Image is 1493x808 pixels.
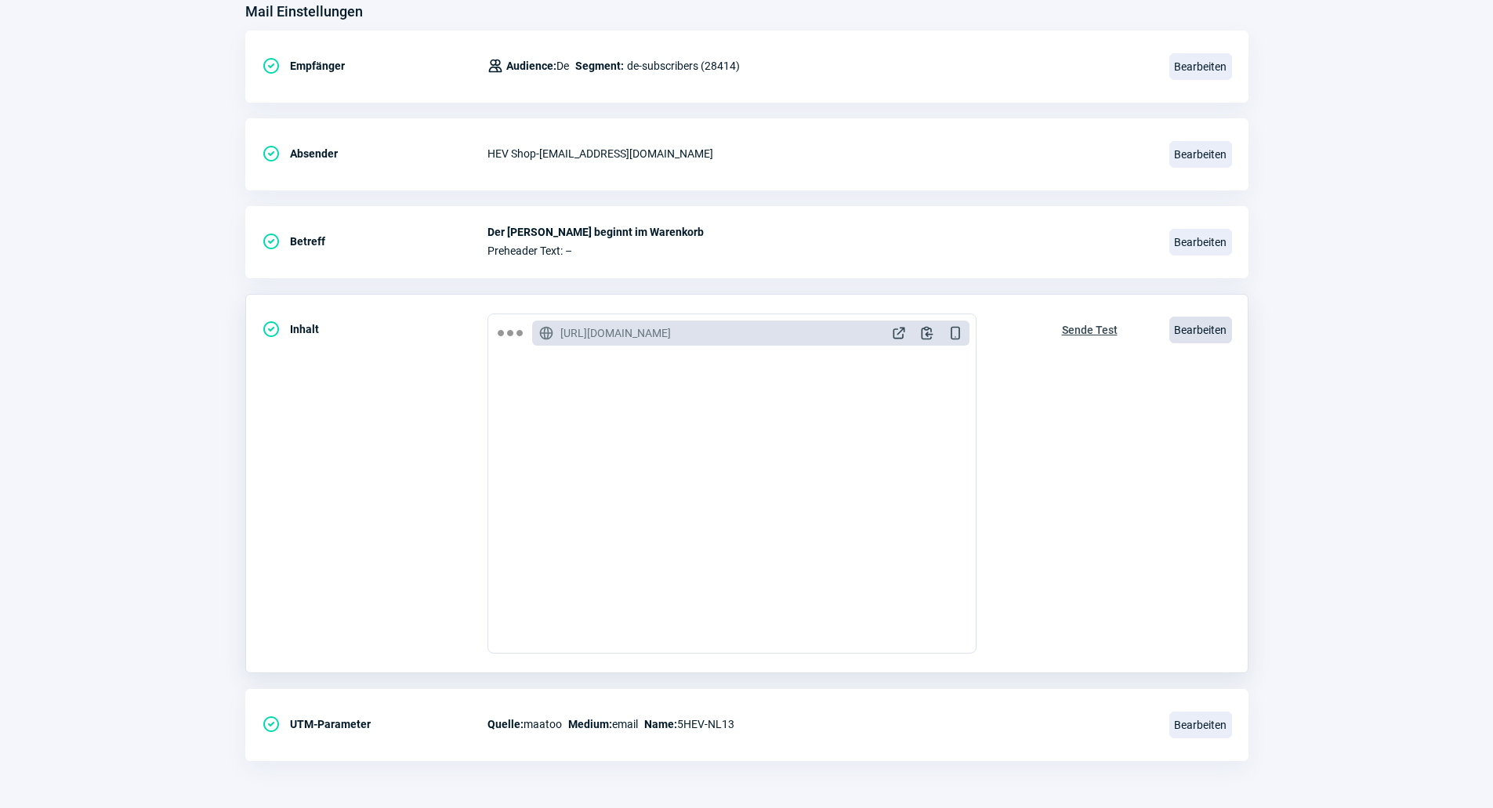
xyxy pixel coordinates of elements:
[506,56,569,75] span: De
[262,313,487,345] div: Inhalt
[1169,141,1232,168] span: Bearbeiten
[575,56,624,75] span: Segment:
[487,226,1151,238] span: Der [PERSON_NAME] beginnt im Warenkorb
[1062,317,1118,342] span: Sende Test
[1169,317,1232,343] span: Bearbeiten
[1169,229,1232,255] span: Bearbeiten
[487,245,1151,257] span: Preheader Text: –
[644,715,734,734] span: 5HEV-NL13
[487,715,562,734] span: maatoo
[487,718,524,730] span: Quelle:
[1169,53,1232,80] span: Bearbeiten
[487,50,740,82] div: de-subscribers (28414)
[568,718,612,730] span: Medium:
[506,60,556,72] span: Audience:
[262,708,487,740] div: UTM-Parameter
[262,138,487,169] div: Absender
[568,715,638,734] span: email
[1169,712,1232,738] span: Bearbeiten
[644,718,677,730] span: Name:
[1045,313,1134,343] button: Sende Test
[487,138,1151,169] div: HEV Shop - [EMAIL_ADDRESS][DOMAIN_NAME]
[262,226,487,257] div: Betreff
[262,50,487,82] div: Empfänger
[560,325,671,341] span: [URL][DOMAIN_NAME]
